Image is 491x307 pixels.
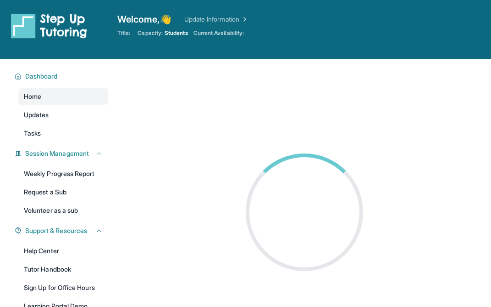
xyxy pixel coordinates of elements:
span: Current Availability: [193,29,244,37]
a: Request a Sub [18,184,108,200]
a: Sign Up for Office Hours [18,279,108,296]
a: Volunteer as a sub [18,202,108,219]
span: Title: [117,29,130,37]
span: Support & Resources [25,226,87,235]
a: Tasks [18,125,108,142]
img: Chevron Right [239,15,248,24]
a: Weekly Progress Report [18,165,108,182]
button: Support & Resources [22,226,103,235]
span: Dashboard [25,72,58,81]
span: Home [24,92,41,101]
img: logo [11,13,87,39]
button: Session Management [22,149,103,158]
span: Session Management [25,149,89,158]
span: Tasks [24,129,41,138]
a: Help Center [18,243,108,259]
span: Updates [24,110,49,119]
span: Welcome, 👋 [117,13,171,26]
span: Capacity: [138,29,163,37]
span: Students [165,29,188,37]
a: Tutor Handbook [18,261,108,278]
button: Dashboard [22,72,103,81]
a: Home [18,88,108,105]
a: Update Information [184,15,248,24]
a: Updates [18,107,108,123]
